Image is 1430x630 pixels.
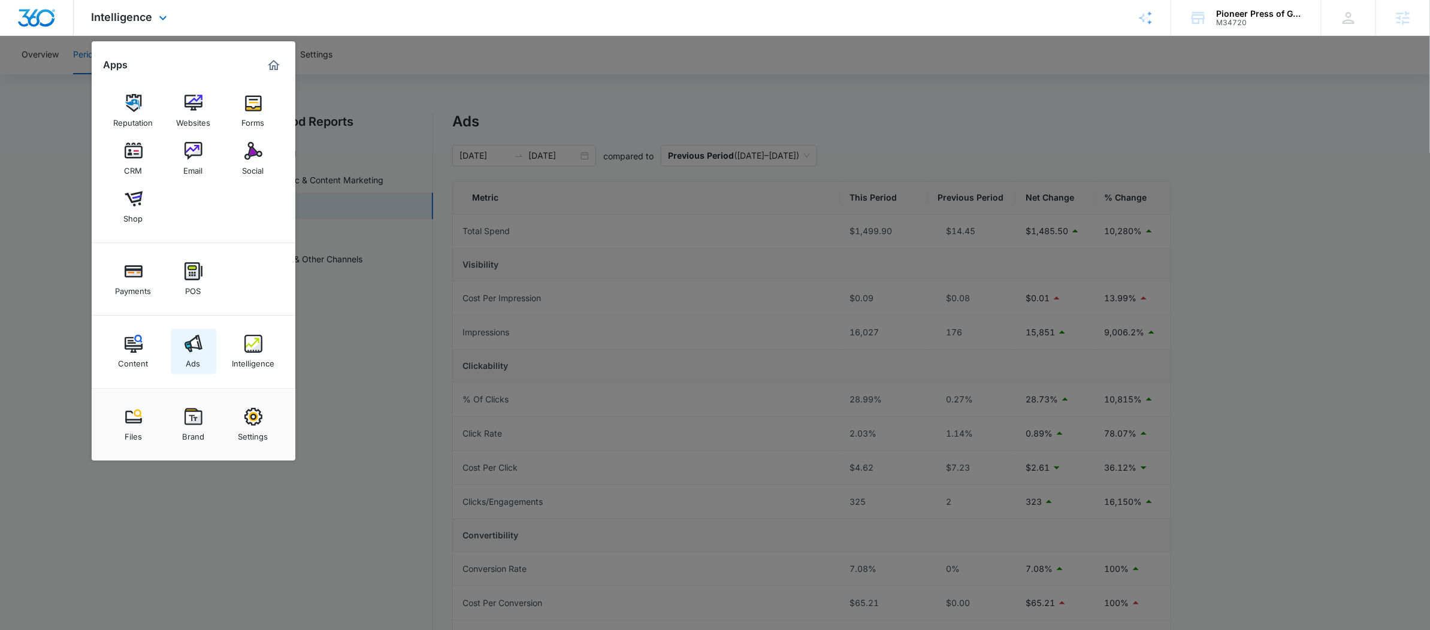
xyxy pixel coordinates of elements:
a: Brand [171,402,216,447]
a: Intelligence [231,329,276,374]
span: Intelligence [92,11,153,23]
a: Reputation [111,88,156,134]
a: Forms [231,88,276,134]
div: Files [125,426,142,441]
div: Email [184,160,203,175]
div: Shop [124,208,143,223]
div: CRM [125,160,143,175]
div: Websites [176,112,210,128]
a: CRM [111,136,156,181]
div: Reputation [114,112,153,128]
div: account id [1216,19,1304,27]
div: Ads [186,353,201,368]
a: Websites [171,88,216,134]
a: Settings [231,402,276,447]
div: Forms [242,112,265,128]
div: Settings [238,426,268,441]
div: Intelligence [232,353,274,368]
a: Files [111,402,156,447]
a: Payments [111,256,156,302]
h2: Apps [104,59,128,71]
a: Social [231,136,276,181]
a: Marketing 360® Dashboard [264,56,283,75]
a: Shop [111,184,156,229]
div: Social [243,160,264,175]
div: POS [186,280,201,296]
a: Content [111,329,156,374]
div: Content [119,353,149,368]
a: POS [171,256,216,302]
div: Payments [116,280,152,296]
div: Brand [182,426,204,441]
a: Ads [171,329,216,374]
div: account name [1216,9,1304,19]
a: Email [171,136,216,181]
